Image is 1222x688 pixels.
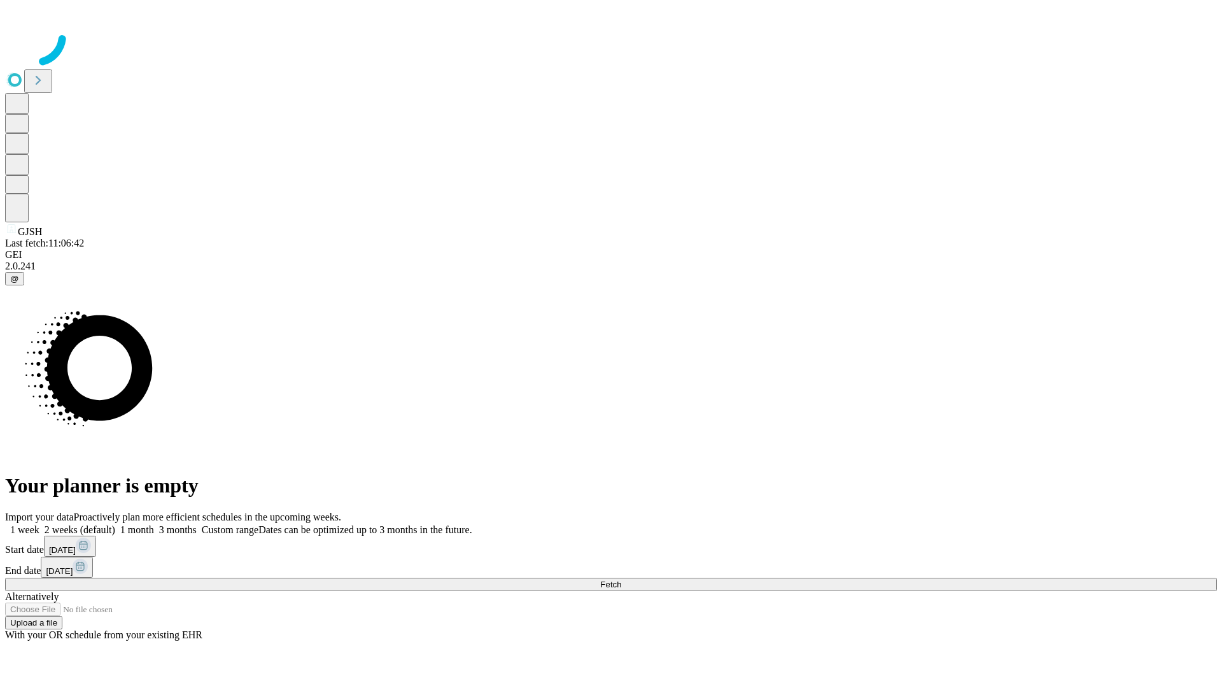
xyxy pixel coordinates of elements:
[5,261,1217,272] div: 2.0.241
[5,272,24,285] button: @
[5,474,1217,498] h1: Your planner is empty
[159,524,197,535] span: 3 months
[5,249,1217,261] div: GEI
[5,591,59,602] span: Alternatively
[49,545,76,555] span: [DATE]
[74,512,341,522] span: Proactively plan more efficient schedules in the upcoming weeks.
[5,512,74,522] span: Import your data
[600,580,621,589] span: Fetch
[202,524,258,535] span: Custom range
[258,524,472,535] span: Dates can be optimized up to 3 months in the future.
[44,536,96,557] button: [DATE]
[5,629,202,640] span: With your OR schedule from your existing EHR
[5,616,62,629] button: Upload a file
[46,566,73,576] span: [DATE]
[45,524,115,535] span: 2 weeks (default)
[5,557,1217,578] div: End date
[10,524,39,535] span: 1 week
[41,557,93,578] button: [DATE]
[5,578,1217,591] button: Fetch
[18,226,42,237] span: GJSH
[5,536,1217,557] div: Start date
[120,524,154,535] span: 1 month
[5,238,84,248] span: Last fetch: 11:06:42
[10,274,19,283] span: @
